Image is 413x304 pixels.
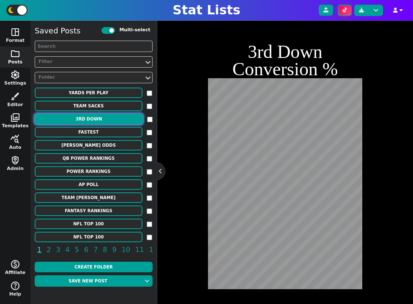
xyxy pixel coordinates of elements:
button: AP POLL [35,179,142,190]
input: Search [35,41,153,52]
span: 11 [134,244,145,255]
span: query_stats [10,134,20,144]
span: space_dashboard [10,27,20,37]
span: folder [10,49,20,59]
span: 12 [148,244,159,255]
span: 6 [83,244,90,255]
button: 3rd Down [35,114,143,124]
div: Folder [38,74,140,81]
span: photo_library [10,112,20,123]
button: NFL TOP 100 [35,219,142,229]
button: [PERSON_NAME] ODDS [35,140,142,151]
button: Power Rankings [35,166,142,177]
span: 7 [92,244,99,255]
button: Save new post [35,275,141,287]
span: monetization_on [10,259,20,269]
button: Team [PERSON_NAME] [35,192,142,203]
span: 1 [36,244,43,255]
div: Filter [38,58,140,66]
h2: Conversion % [208,60,362,79]
button: Team Sacks [35,101,142,111]
span: help [10,281,20,291]
button: Fantasy Rankings [35,205,142,216]
span: brush [10,91,20,101]
label: Multi-select [119,27,150,34]
button: Create Folder [35,262,153,272]
span: settings [10,70,20,80]
h5: Saved Posts [35,26,80,36]
span: 3 [55,244,61,255]
button: FASTEST [35,127,142,137]
h1: Stat Lists [172,3,240,18]
span: 2 [45,244,52,255]
span: 9 [111,244,118,255]
button: QB POWER RANKINGS [35,153,142,164]
span: 8 [101,244,108,255]
span: 4 [64,244,71,255]
span: 10 [120,244,131,255]
span: 5 [74,244,80,255]
button: Yards Per Play [35,88,142,98]
span: shield_person [10,155,20,165]
h1: 3rd Down [208,43,362,61]
button: NFL TOP 100 [35,232,142,242]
